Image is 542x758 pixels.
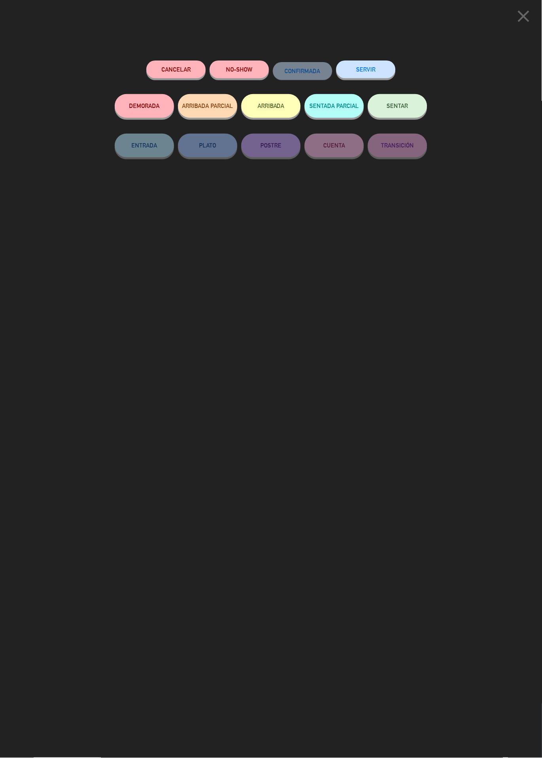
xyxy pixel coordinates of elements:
[182,102,233,109] span: ARRIBADA PARCIAL
[178,134,237,157] button: PLATO
[178,94,237,118] button: ARRIBADA PARCIAL
[368,94,427,118] button: SENTAR
[241,134,301,157] button: POSTRE
[387,102,408,109] span: SENTAR
[514,6,534,26] i: close
[336,60,396,78] button: SERVIR
[305,134,364,157] button: CUENTA
[285,68,320,74] span: CONFIRMADA
[305,94,364,118] button: SENTADA PARCIAL
[512,6,536,29] button: close
[241,94,301,118] button: ARRIBADA
[115,94,174,118] button: DEMORADA
[273,62,332,80] button: CONFIRMADA
[368,134,427,157] button: TRANSICIÓN
[115,134,174,157] button: ENTRADA
[146,60,206,78] button: Cancelar
[210,60,269,78] button: NO-SHOW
